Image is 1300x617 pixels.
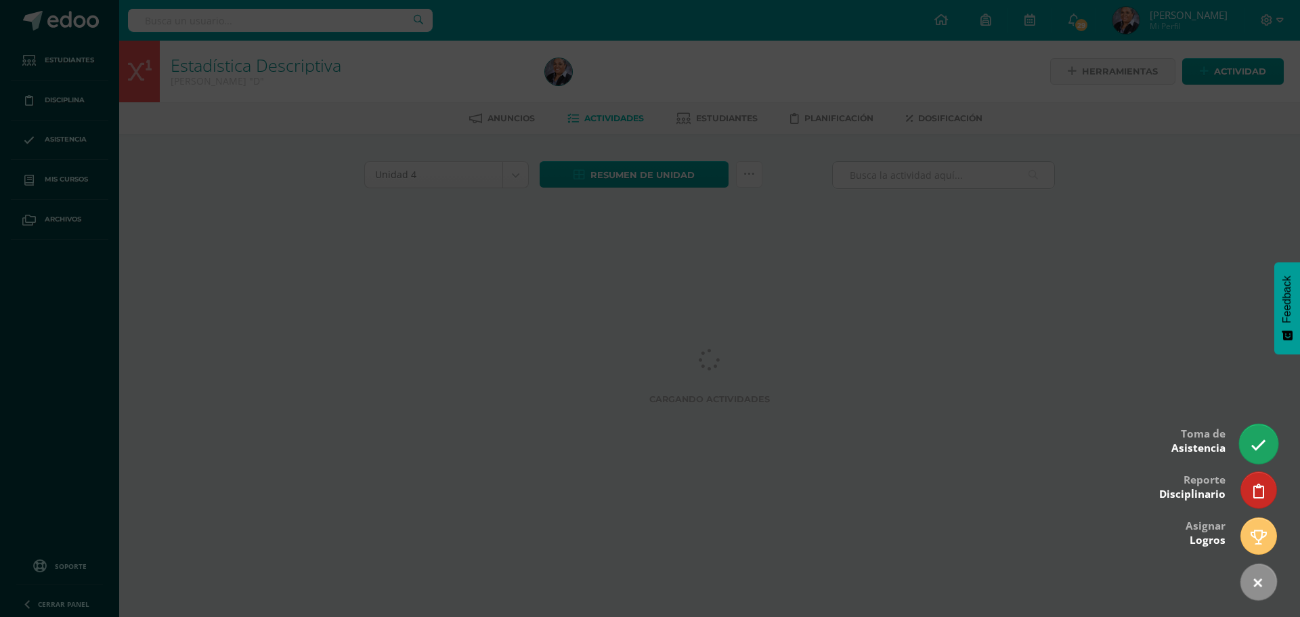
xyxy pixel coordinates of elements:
span: Logros [1190,533,1226,547]
span: Feedback [1281,276,1293,323]
span: Asistencia [1171,441,1226,455]
div: Reporte [1159,464,1226,508]
div: Toma de [1171,418,1226,462]
span: Disciplinario [1159,487,1226,501]
button: Feedback - Mostrar encuesta [1274,262,1300,354]
div: Asignar [1186,510,1226,554]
